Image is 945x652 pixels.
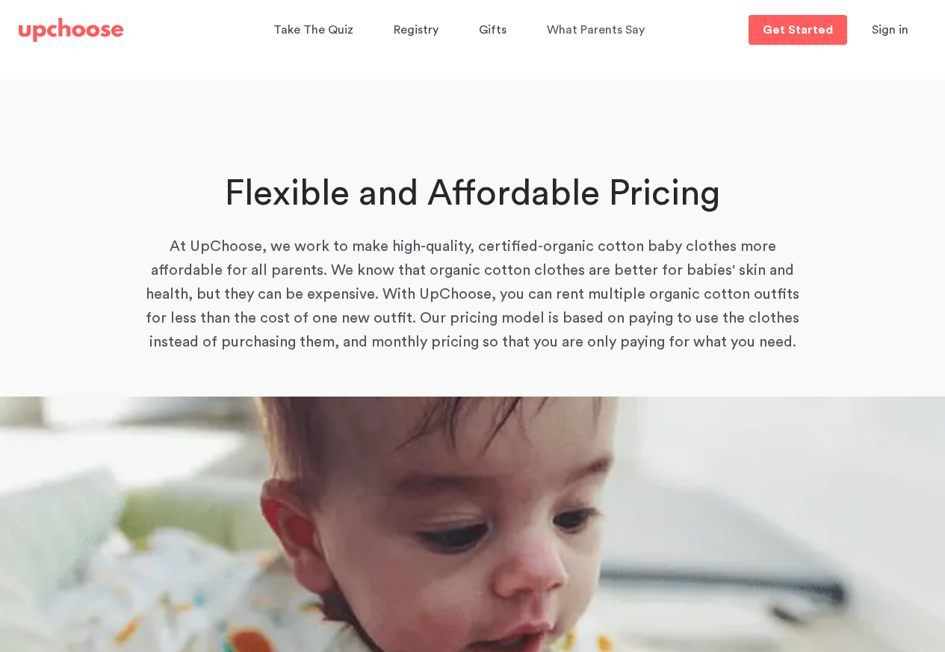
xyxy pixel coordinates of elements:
a: Get Started [749,15,847,45]
p: At UpChoose, we work to make high-quality, certified-organic cotton baby clothes more affordable ... [140,235,805,354]
a: UpChoose [19,15,123,46]
button: Sign in [853,15,927,45]
a: Take The Quiz [273,16,358,45]
a: Gifts [479,16,511,45]
span: What Parents Say [547,24,645,36]
img: UpChoose [19,18,123,42]
a: Registry [394,16,443,45]
span: Take The Quiz [273,24,353,36]
span: Gifts [479,24,506,36]
a: What Parents Say [547,16,649,45]
h1: Flexible and Affordable Pricing [140,170,805,218]
span: Sign in [872,24,908,36]
p: Get Started [763,24,833,36]
span: Registry [394,24,439,36]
